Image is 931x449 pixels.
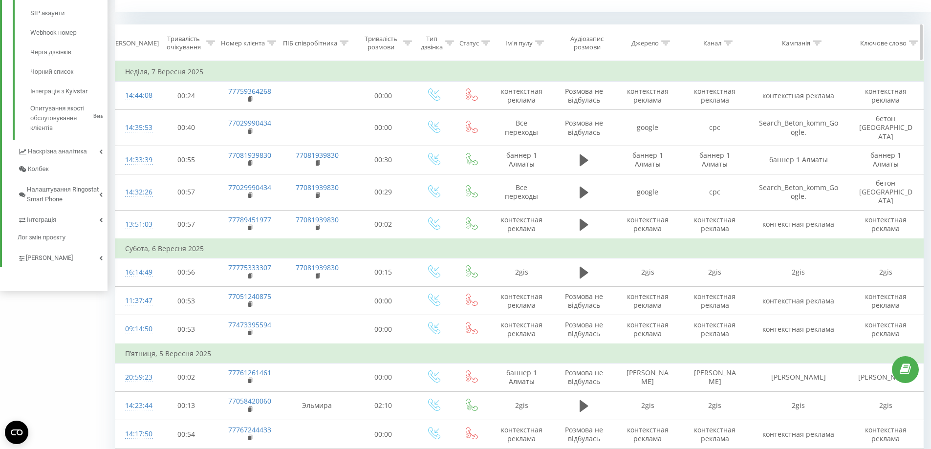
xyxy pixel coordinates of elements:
td: 00:57 [155,210,217,239]
a: 77029990434 [228,183,271,192]
div: Аудіозапис розмови [563,35,612,51]
span: Розмова не відбулась [565,292,603,310]
td: 00:00 [352,82,414,110]
div: Канал [703,39,721,47]
td: 2gis [749,258,848,286]
td: 2gis [681,258,749,286]
td: 00:55 [155,146,217,174]
a: Чорний список [30,62,108,82]
span: Черга дзвінків [30,47,71,57]
div: 14:17:50 [125,425,145,444]
td: Эльмира [282,391,352,420]
td: cpc [681,174,749,211]
td: контекстная реклама [489,287,554,315]
a: Інтеграція [18,208,108,229]
td: контекстная реклама [681,287,749,315]
a: 77058420060 [228,396,271,406]
a: Інтеграція з Kyivstar [30,82,108,101]
a: SIP акаунти [30,3,108,23]
td: контекстная реклама [848,287,923,315]
td: [PERSON_NAME] [681,363,749,391]
td: контекстная реклама [489,420,554,449]
span: Інтеграція [27,215,56,225]
td: 2gis [489,258,554,286]
td: контекстная реклама [749,315,848,344]
td: баннер 1 Алматы [489,146,554,174]
td: бетон [GEOGRAPHIC_DATA] [848,110,923,146]
td: контекстная реклама [681,315,749,344]
td: 00:29 [352,174,414,211]
td: 00:57 [155,174,217,211]
td: 00:00 [352,110,414,146]
span: SIP акаунти [30,8,65,18]
td: 00:00 [352,363,414,391]
a: Колбек [18,160,108,178]
a: 77761261461 [228,368,271,377]
td: 00:24 [155,82,217,110]
span: Розмова не відбулась [565,118,603,136]
td: 00:02 [155,363,217,391]
td: google [614,110,681,146]
td: 00:15 [352,258,414,286]
div: 14:44:08 [125,86,145,105]
td: [PERSON_NAME] [749,363,848,391]
span: Webhook номер [30,28,77,38]
span: Інтеграція з Kyivstar [30,86,87,96]
a: 77081939830 [228,150,271,160]
td: 2gis [489,391,554,420]
span: Лог змін проєкту [18,233,65,242]
span: Розмова не відбулась [565,86,603,105]
td: баннер 1 Алматы [749,146,848,174]
td: контекстная реклама [614,210,681,239]
td: cpc [681,110,749,146]
a: 77081939830 [296,150,339,160]
a: 77473395594 [228,320,271,329]
a: 77767244433 [228,425,271,434]
a: Черга дзвінків [30,43,108,62]
td: Субота, 6 Вересня 2025 [115,239,924,258]
td: 02:10 [352,391,414,420]
div: 13:51:03 [125,215,145,234]
div: Тривалість розмови [361,35,401,51]
td: 2gis [681,391,749,420]
td: 00:53 [155,315,217,344]
div: 14:33:39 [125,150,145,170]
a: 77759364268 [228,86,271,96]
td: 00:40 [155,110,217,146]
td: контекстная реклама [614,315,681,344]
td: 2gis [749,391,848,420]
td: баннер 1 Алматы [614,146,681,174]
td: 00:00 [352,287,414,315]
td: контекстная реклама [489,210,554,239]
td: контекстная реклама [614,82,681,110]
td: Все переходы [489,174,554,211]
div: Статус [459,39,479,47]
td: 00:53 [155,287,217,315]
td: [PERSON_NAME] [614,363,681,391]
td: 2gis [614,258,681,286]
td: [PERSON_NAME] [848,363,923,391]
td: 00:13 [155,391,217,420]
td: контекстная реклама [681,210,749,239]
button: Open CMP widget [5,421,28,444]
span: Налаштування Ringostat Smart Phone [27,185,99,204]
span: Колбек [28,164,48,174]
span: [PERSON_NAME] [26,253,73,263]
td: контекстная реклама [681,82,749,110]
td: 2gis [614,391,681,420]
td: контекстная реклама [614,420,681,449]
td: Search_Beton_komm_Google. [749,174,848,211]
div: Номер клієнта [221,39,265,47]
div: Ім'я пулу [505,39,533,47]
span: Чорний список [30,67,73,77]
td: 00:54 [155,420,217,449]
a: 77775333307 [228,263,271,272]
td: 00:02 [352,210,414,239]
div: 20:59:23 [125,368,145,387]
a: [PERSON_NAME] [18,246,108,267]
td: Неділя, 7 Вересня 2025 [115,62,924,82]
div: 16:14:49 [125,263,145,282]
span: Розмова не відбулась [565,320,603,338]
td: контекстная реклама [749,420,848,449]
td: контекстная реклама [848,315,923,344]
